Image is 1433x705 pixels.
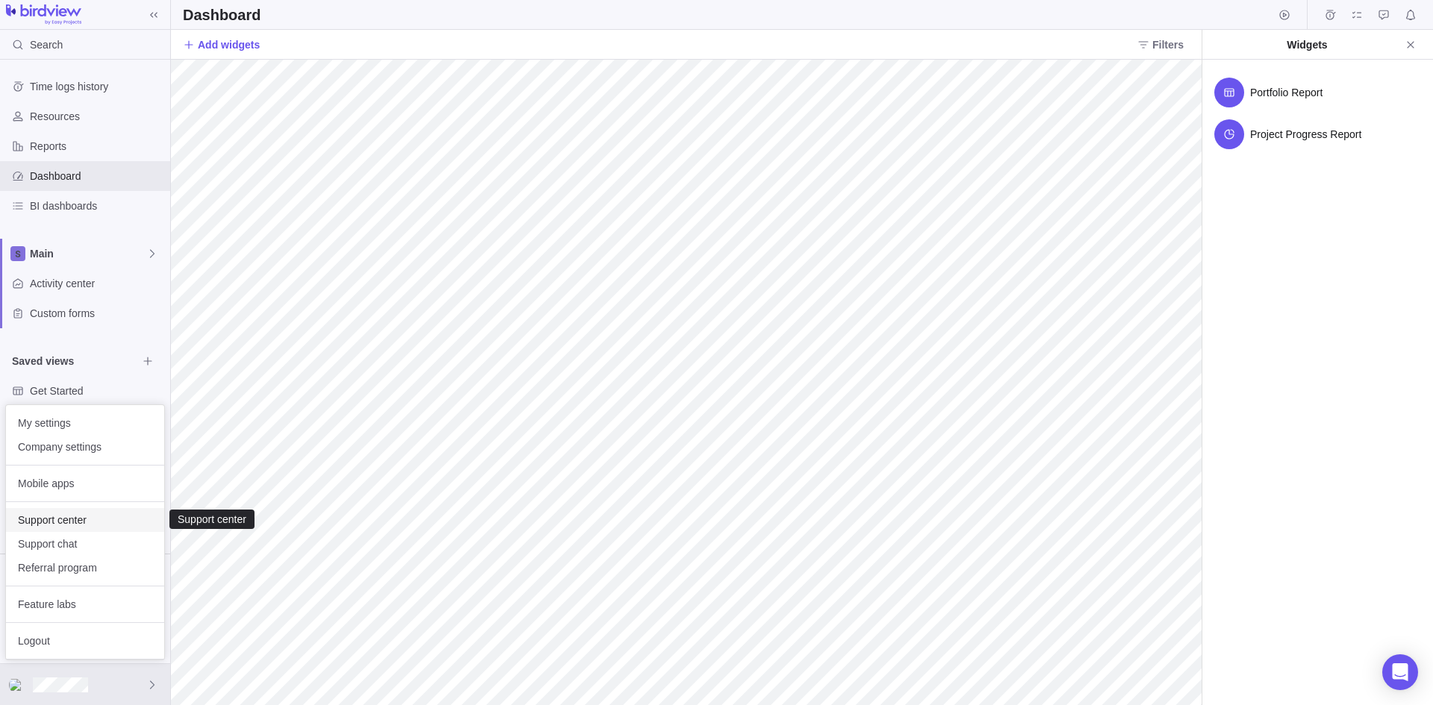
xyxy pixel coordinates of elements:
img: Show [9,679,27,691]
a: Support center [6,508,164,532]
a: Company settings [6,435,164,459]
span: Support chat [18,536,152,551]
a: Logout [6,629,164,653]
a: My settings [6,411,164,435]
span: Mobile apps [18,476,152,491]
span: Feature labs [18,597,152,612]
span: Referral program [18,560,152,575]
span: Logout [18,633,152,648]
a: Mobile apps [6,471,164,495]
a: Feature labs [6,592,164,616]
a: Support chat [6,532,164,556]
span: Support center [18,513,152,527]
span: Company settings [18,439,152,454]
a: Referral program [6,556,164,580]
div: Ivan Boggio [9,676,27,694]
span: My settings [18,416,152,430]
div: Support center [176,513,248,525]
